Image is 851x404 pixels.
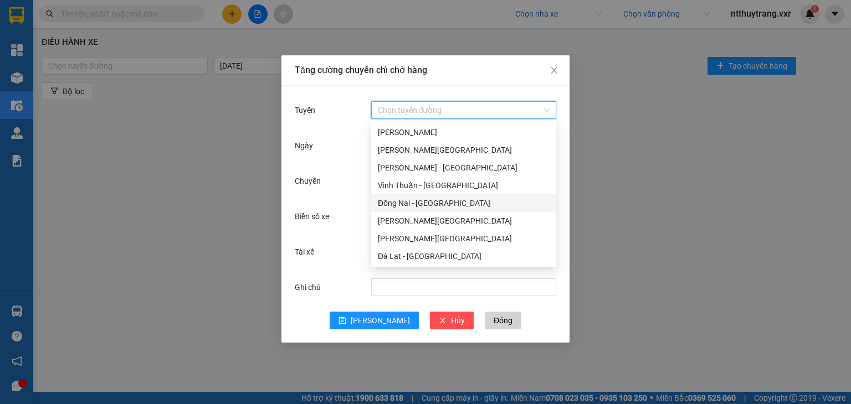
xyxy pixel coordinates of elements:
[371,177,556,194] div: Vĩnh Thuận - Đồng Nai
[378,197,550,209] div: Đồng Nai - [GEOGRAPHIC_DATA]
[295,141,319,150] label: Ngày
[378,250,550,262] div: Đà Lạt - [GEOGRAPHIC_DATA]
[371,278,556,296] input: Ghi chú
[378,144,550,156] div: [PERSON_NAME][GEOGRAPHIC_DATA]
[295,64,556,76] div: Tăng cường chuyến chỉ chở hàng
[550,66,558,75] span: close
[439,317,447,325] span: close
[539,55,570,86] button: Close
[430,312,474,329] button: closeHủy
[295,212,335,221] label: Biển số xe
[378,179,550,191] div: Vĩnh Thuận - [GEOGRAPHIC_DATA]
[371,141,556,159] div: Vĩnh Thuận - Bảo Lộc
[378,215,550,227] div: [PERSON_NAME][GEOGRAPHIC_DATA]
[295,283,326,292] label: Ghi chú
[371,194,556,212] div: Đồng Nai - Vĩnh Thuận
[295,106,321,115] label: Tuyến
[378,126,550,138] div: [PERSON_NAME]
[494,314,512,327] span: Đóng
[295,247,320,256] label: Tài xế
[295,177,326,185] label: Chuyến
[330,312,419,329] button: save[PERSON_NAME]
[451,314,465,327] span: Hủy
[378,162,550,174] div: [PERSON_NAME] - [GEOGRAPHIC_DATA]
[485,312,521,329] button: Đóng
[371,159,556,177] div: Bảo Lộc - Vĩnh Thuận
[339,317,346,325] span: save
[351,314,410,327] span: [PERSON_NAME]
[371,123,556,141] div: Hà Tiên - Vũng Tàu
[378,232,550,245] div: [PERSON_NAME][GEOGRAPHIC_DATA]
[371,247,556,265] div: Đà Lạt - Hà Tiên
[371,230,556,247] div: Hà Tiên - Đà Lạt
[371,212,556,230] div: Vũng Tàu - Hà Tiên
